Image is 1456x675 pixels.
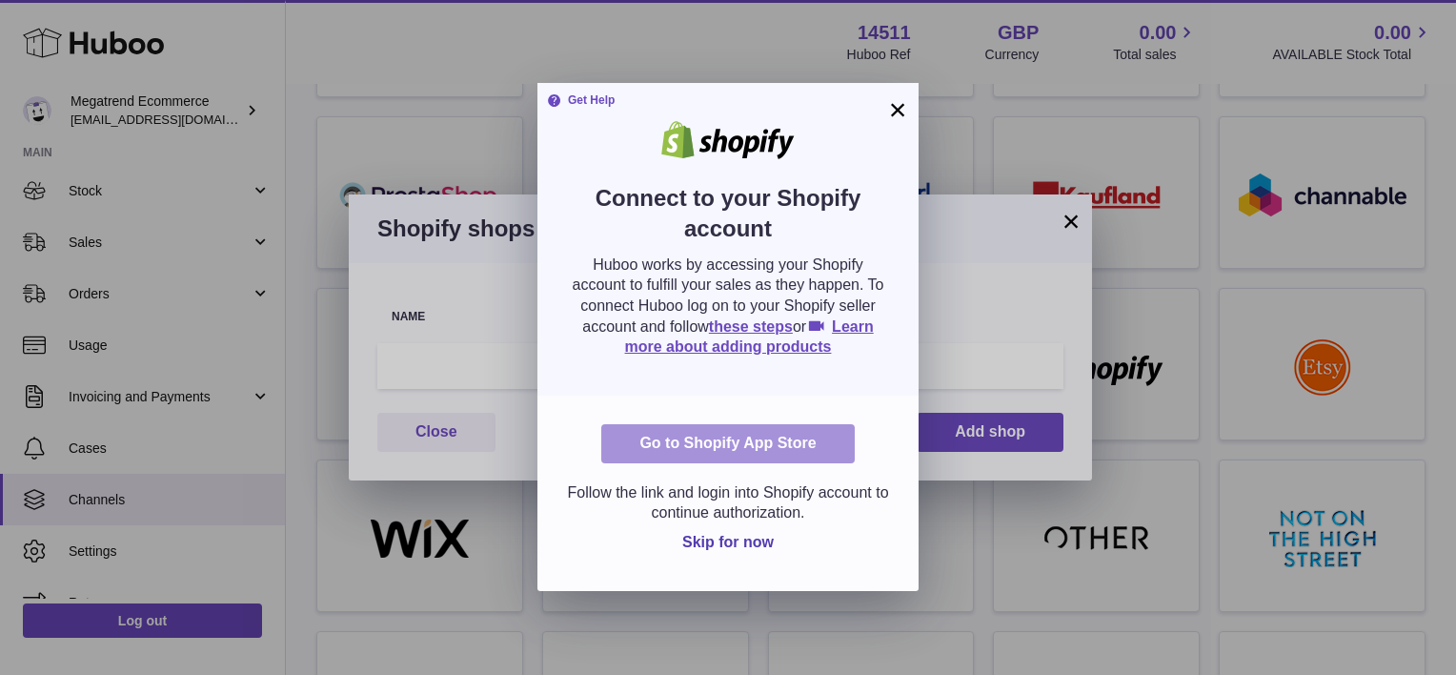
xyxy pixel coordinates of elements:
span: Skip for now [682,534,774,550]
strong: Get Help [547,92,615,108]
a: these steps [709,318,793,335]
p: Huboo works by accessing your Shopify account to fulfill your sales as they happen. To connect Hu... [566,255,890,358]
p: Follow the link and login into Shopify account to continue authorization. [566,482,890,523]
button: × [886,98,909,121]
img: shopify.png [647,121,809,159]
h2: Connect to your Shopify account [566,183,890,255]
a: Go to Shopify App Store [601,424,854,463]
button: Skip for now [667,523,789,562]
